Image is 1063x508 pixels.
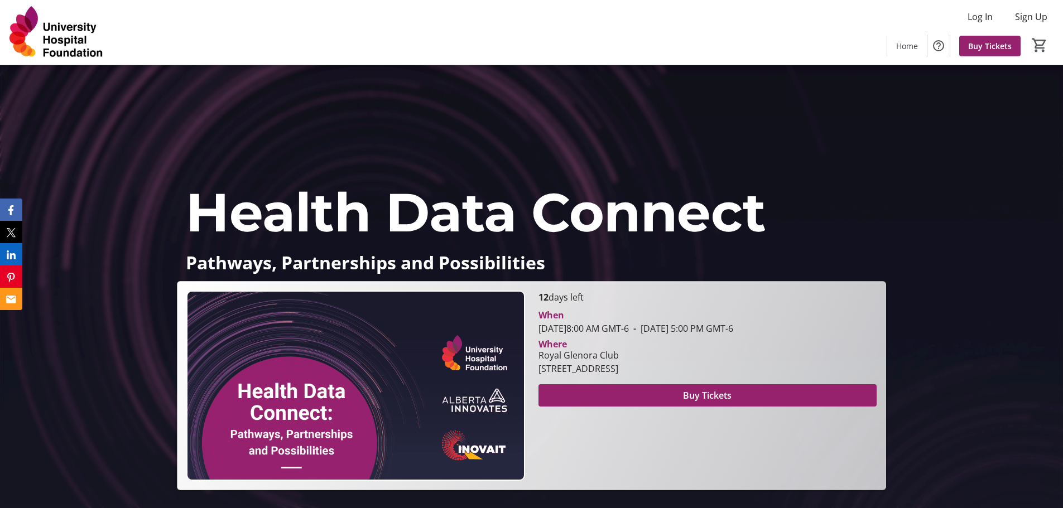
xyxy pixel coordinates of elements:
[959,8,1002,26] button: Log In
[186,253,877,272] p: Pathways, Partnerships and Possibilities
[896,40,918,52] span: Home
[538,340,567,349] div: Where
[538,308,564,322] div: When
[538,291,877,304] p: days left
[927,35,950,57] button: Help
[538,362,619,375] div: [STREET_ADDRESS]
[629,322,733,335] span: [DATE] 5:00 PM GMT-6
[186,291,525,481] img: Campaign CTA Media Photo
[968,10,993,23] span: Log In
[968,40,1012,52] span: Buy Tickets
[7,4,106,60] img: University Hospital Foundation's Logo
[1030,35,1050,55] button: Cart
[538,291,549,303] span: 12
[538,349,619,362] div: Royal Glenora Club
[538,322,629,335] span: [DATE] 8:00 AM GMT-6
[1006,8,1056,26] button: Sign Up
[959,36,1021,56] a: Buy Tickets
[887,36,927,56] a: Home
[629,322,641,335] span: -
[186,180,766,245] span: Health Data Connect
[538,384,877,407] button: Buy Tickets
[683,389,732,402] span: Buy Tickets
[1015,10,1047,23] span: Sign Up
